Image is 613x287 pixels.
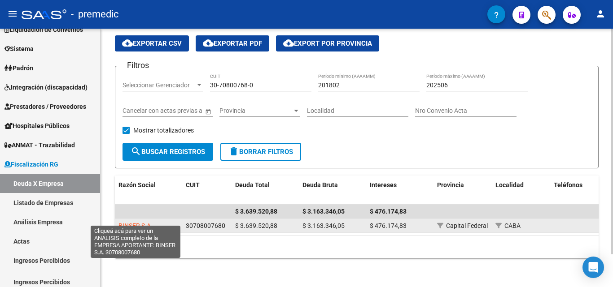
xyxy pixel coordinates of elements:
[131,148,205,156] span: Buscar Registros
[582,257,604,278] div: Open Intercom Messenger
[235,208,277,215] span: $ 3.639.520,88
[554,181,582,188] span: Teléfonos
[302,208,345,215] span: $ 3.163.346,05
[219,107,292,115] span: Provincia
[186,222,225,229] span: 30708007680
[504,222,521,229] span: CABA
[131,146,141,157] mat-icon: search
[7,9,18,19] mat-icon: menu
[182,176,232,205] datatable-header-cell: CUIT
[370,222,407,229] span: $ 476.174,83
[595,9,606,19] mat-icon: person
[4,102,86,111] span: Prestadores / Proveedores
[370,208,407,215] span: $ 476.174,83
[302,181,338,188] span: Deuda Bruta
[228,146,239,157] mat-icon: delete
[4,25,83,34] span: Liquidación de Convenios
[133,125,194,136] span: Mostrar totalizadores
[228,148,293,156] span: Borrar Filtros
[235,181,270,188] span: Deuda Total
[123,59,153,72] h3: Filtros
[118,181,156,188] span: Razón Social
[433,176,492,205] datatable-header-cell: Provincia
[186,181,200,188] span: CUIT
[4,63,33,73] span: Padrón
[4,121,70,131] span: Hospitales Públicos
[203,38,214,48] mat-icon: cloud_download
[283,38,294,48] mat-icon: cloud_download
[115,176,182,205] datatable-header-cell: Razón Social
[492,176,550,205] datatable-header-cell: Localidad
[123,81,195,89] span: Seleccionar Gerenciador
[370,181,397,188] span: Intereses
[4,140,75,150] span: ANMAT - Trazabilidad
[235,222,277,229] span: $ 3.639.520,88
[115,236,599,258] div: 1 total
[446,222,488,229] span: Capital Federal
[122,38,133,48] mat-icon: cloud_download
[299,176,366,205] datatable-header-cell: Deuda Bruta
[232,176,299,205] datatable-header-cell: Deuda Total
[366,176,433,205] datatable-header-cell: Intereses
[276,35,379,51] button: Export por Provincia
[71,4,119,24] span: - premedic
[115,35,189,51] button: Exportar CSV
[4,159,58,169] span: Fiscalización RG
[123,143,213,161] button: Buscar Registros
[196,35,269,51] button: Exportar PDF
[220,143,301,161] button: Borrar Filtros
[283,39,372,47] span: Export por Provincia
[4,44,34,54] span: Sistema
[122,39,182,47] span: Exportar CSV
[118,222,153,229] span: BINSER S.A.
[302,222,345,229] span: $ 3.163.346,05
[203,39,262,47] span: Exportar PDF
[495,181,524,188] span: Localidad
[203,107,213,116] button: Open calendar
[437,181,464,188] span: Provincia
[4,82,88,92] span: Integración (discapacidad)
